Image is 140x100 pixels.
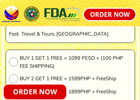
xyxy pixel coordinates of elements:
[20,74,132,83] span: BUY 2 GET 1 FREE = 1599PHP + FreeShip
[83,9,136,20] p: ORDER NOW
[20,88,132,96] span: BUY 2 GET 2 FREE = 1899PHP + FreeShip
[3,84,67,99] p: ORDER NOW
[7,25,133,43] input: Address
[20,54,132,70] span: BUY 1 GET 1 FREE = 1099 PESO + (100 PHP FEE SHIPPING)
